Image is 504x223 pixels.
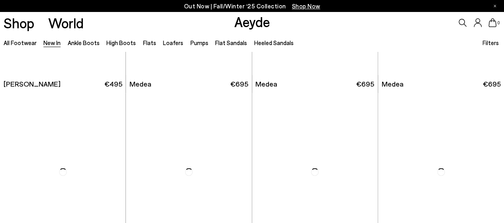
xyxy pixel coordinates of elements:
a: 0 [488,18,496,27]
a: All Footwear [4,39,37,46]
a: Medea €695 [126,75,251,93]
a: Shop [4,16,34,30]
a: Heeled Sandals [254,39,293,46]
span: [PERSON_NAME] [4,79,61,89]
span: Filters [482,39,499,46]
a: Flat Sandals [215,39,247,46]
a: Loafers [163,39,183,46]
a: Flats [143,39,156,46]
span: Medea [129,79,151,89]
span: 0 [496,21,500,25]
a: Medea €695 [378,75,504,93]
a: World [48,16,84,30]
span: Navigate to /collections/new-in [292,2,320,10]
span: €495 [104,79,122,89]
span: Medea [381,79,403,89]
span: €695 [482,79,500,89]
span: €695 [230,79,248,89]
a: Aeyde [234,13,270,30]
a: Medea €695 [252,75,378,93]
a: Ankle Boots [68,39,100,46]
span: Medea [255,79,277,89]
a: High Boots [106,39,136,46]
a: New In [43,39,61,46]
a: Pumps [190,39,208,46]
span: €695 [356,79,374,89]
p: Out Now | Fall/Winter ‘25 Collection [184,1,320,11]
